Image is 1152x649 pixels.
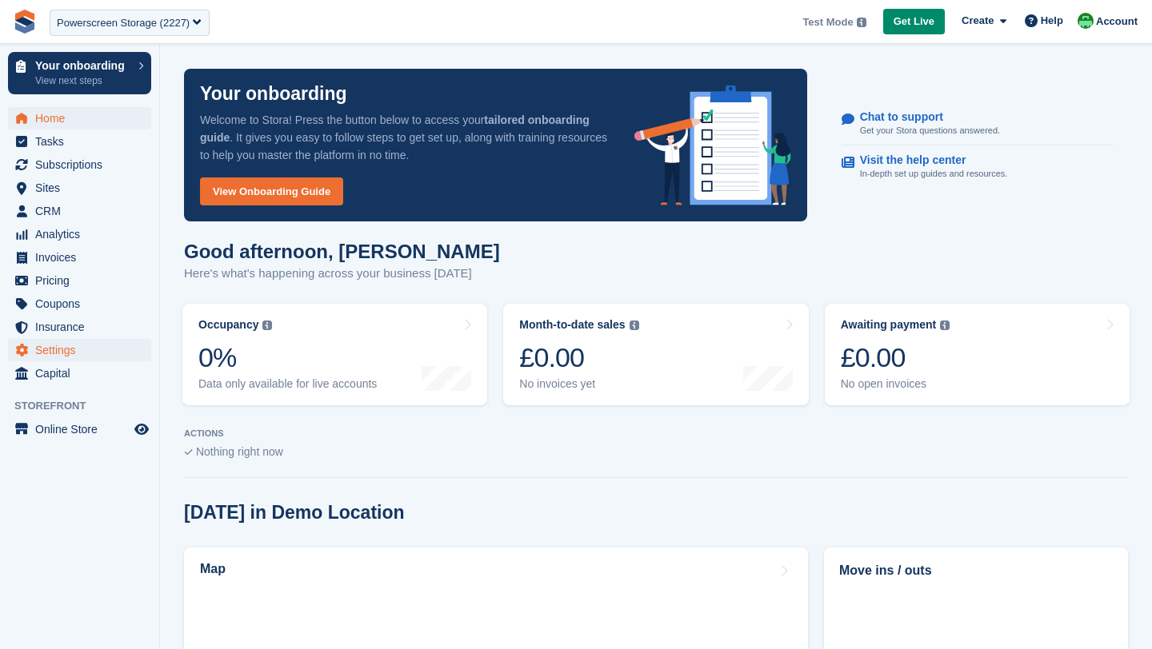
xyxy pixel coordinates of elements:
a: Visit the help center In-depth set up guides and resources. [842,145,1113,189]
p: Welcome to Stora! Press the button below to access your . It gives you easy to follow steps to ge... [200,111,609,164]
span: Settings [35,339,131,361]
div: No invoices yet [519,377,638,391]
span: Get Live [894,14,934,30]
img: icon-info-grey-7440780725fd019a000dd9b08b2336e03edf1995a4989e88bcd33f0948082b44.svg [940,321,950,330]
span: Online Store [35,418,131,440]
a: Month-to-date sales £0.00 No invoices yet [503,304,808,405]
p: View next steps [35,74,130,88]
a: Preview store [132,420,151,439]
h2: [DATE] in Demo Location [184,502,405,524]
a: Chat to support Get your Stora questions answered. [842,102,1113,146]
div: Occupancy [198,318,258,332]
a: menu [8,293,151,315]
a: Your onboarding View next steps [8,52,151,94]
h2: Move ins / outs [839,561,1113,580]
img: icon-info-grey-7440780725fd019a000dd9b08b2336e03edf1995a4989e88bcd33f0948082b44.svg [630,321,639,330]
a: menu [8,177,151,199]
span: Sites [35,177,131,199]
a: Occupancy 0% Data only available for live accounts [182,304,487,405]
span: Subscriptions [35,153,131,176]
img: Laura Carlisle [1078,13,1094,29]
a: menu [8,107,151,129]
div: 0% [198,341,377,374]
div: No open invoices [841,377,950,391]
img: icon-info-grey-7440780725fd019a000dd9b08b2336e03edf1995a4989e88bcd33f0948082b44.svg [857,18,866,27]
span: Help [1041,13,1063,29]
span: Capital [35,362,131,384]
p: Get your Stora questions answered. [860,124,1000,137]
a: Get Live [883,9,945,35]
img: stora-icon-8386f47178a22dfd0bd8f6a31ec36ba5ce8667c1dd55bd0f319d3a0aa187defe.svg [13,10,37,34]
a: Awaiting payment £0.00 No open invoices [825,304,1130,405]
span: Nothing right now [196,445,283,458]
span: Home [35,107,131,129]
p: Visit the help center [860,153,995,167]
img: onboarding-info-6c161a55d2c0e0a8cae90662b2fe09162a5109e8cc188191df67fb4f79e88e88.svg [634,86,791,205]
h1: Good afternoon, [PERSON_NAME] [184,241,500,262]
a: View Onboarding Guide [200,177,343,205]
span: Tasks [35,130,131,153]
span: Invoices [35,246,131,269]
div: Awaiting payment [841,318,937,332]
p: In-depth set up guides and resources. [860,167,1008,181]
div: Data only available for live accounts [198,377,377,391]
a: menu [8,362,151,384]
a: menu [8,246,151,269]
a: menu [8,316,151,338]
span: Pricing [35,269,131,292]
a: menu [8,200,151,222]
span: Create [962,13,994,29]
span: Insurance [35,316,131,338]
img: icon-info-grey-7440780725fd019a000dd9b08b2336e03edf1995a4989e88bcd33f0948082b44.svg [262,321,272,330]
p: Your onboarding [35,60,130,71]
a: menu [8,269,151,292]
img: blank_slate_check_icon-ba018cac091ee9be17c0a81a6c232d5eb81de652e7a59be601be346b1b6ddf79.svg [184,449,193,456]
div: £0.00 [841,341,950,374]
span: Coupons [35,293,131,315]
p: ACTIONS [184,428,1128,439]
p: Chat to support [860,110,987,124]
div: Month-to-date sales [519,318,625,332]
a: menu [8,153,151,176]
div: £0.00 [519,341,638,374]
span: Analytics [35,223,131,245]
a: menu [8,339,151,361]
div: Powerscreen Storage (2227) [57,15,190,31]
span: Storefront [14,398,159,414]
p: Your onboarding [200,85,347,103]
span: Account [1096,14,1138,30]
h2: Map [200,562,226,576]
p: Here's what's happening across your business [DATE] [184,265,500,283]
a: menu [8,418,151,440]
a: menu [8,130,151,153]
span: CRM [35,200,131,222]
a: menu [8,223,151,245]
span: Test Mode [802,14,853,30]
